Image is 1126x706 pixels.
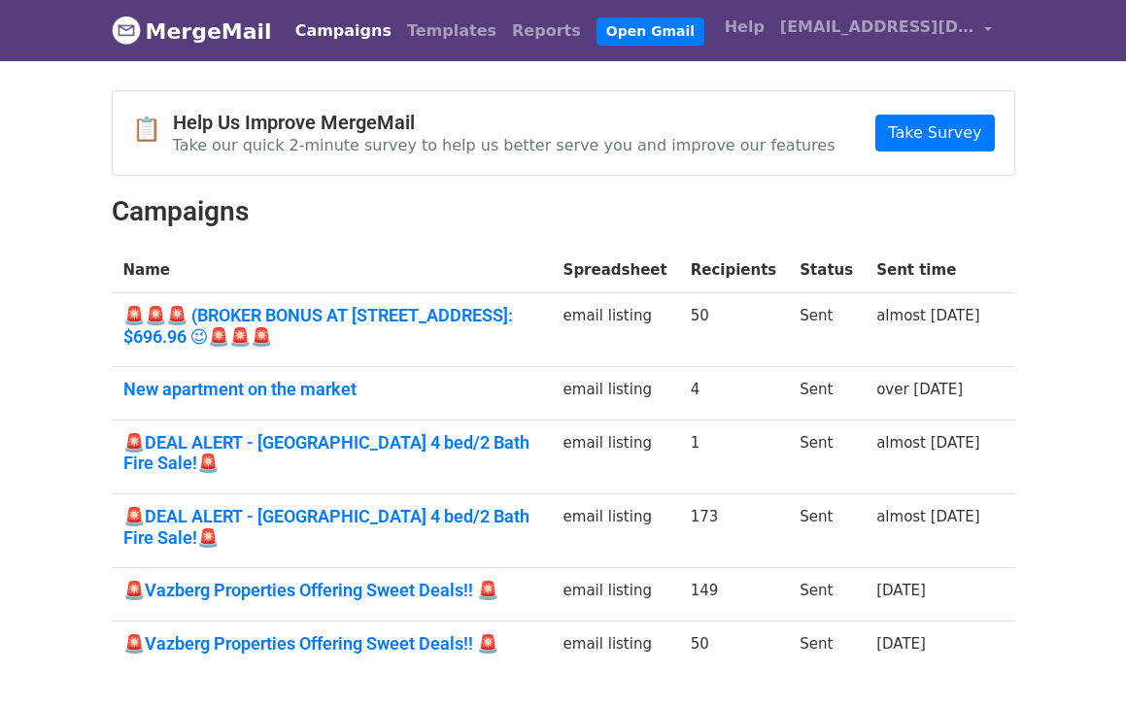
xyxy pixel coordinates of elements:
[552,367,679,420] td: email listing
[504,12,589,50] a: Reports
[865,248,991,293] th: Sent time
[679,367,789,420] td: 4
[788,248,865,293] th: Status
[788,367,865,420] td: Sent
[123,633,540,655] a: 🚨Vazberg Properties Offering Sweet Deals!! 🚨
[679,568,789,622] td: 149
[679,293,789,367] td: 50
[717,8,772,47] a: Help
[112,16,141,45] img: MergeMail logo
[112,195,1015,228] h2: Campaigns
[173,135,836,155] p: Take our quick 2-minute survey to help us better serve you and improve our features
[876,434,979,452] a: almost [DATE]
[679,420,789,493] td: 1
[552,568,679,622] td: email listing
[552,420,679,493] td: email listing
[772,8,1000,53] a: [EMAIL_ADDRESS][DOMAIN_NAME]
[123,305,540,347] a: 🚨🚨🚨 (BROKER BONUS AT [STREET_ADDRESS]: $696.96 😉🚨🚨🚨
[788,293,865,367] td: Sent
[875,115,994,151] a: Take Survey
[876,508,979,525] a: almost [DATE]
[876,582,926,599] a: [DATE]
[123,506,540,548] a: 🚨DEAL ALERT - [GEOGRAPHIC_DATA] 4 bed/2 Bath Fire Sale!🚨
[788,494,865,568] td: Sent
[123,379,540,400] a: New apartment on the market
[679,494,789,568] td: 173
[788,420,865,493] td: Sent
[679,248,789,293] th: Recipients
[112,11,272,51] a: MergeMail
[132,116,173,144] span: 📋
[788,621,865,673] td: Sent
[288,12,399,50] a: Campaigns
[552,293,679,367] td: email listing
[597,17,704,46] a: Open Gmail
[876,381,963,398] a: over [DATE]
[123,432,540,474] a: 🚨DEAL ALERT - [GEOGRAPHIC_DATA] 4 bed/2 Bath Fire Sale!🚨
[876,635,926,653] a: [DATE]
[173,111,836,134] h4: Help Us Improve MergeMail
[552,621,679,673] td: email listing
[679,621,789,673] td: 50
[552,494,679,568] td: email listing
[112,248,552,293] th: Name
[399,12,504,50] a: Templates
[123,580,540,601] a: 🚨Vazberg Properties Offering Sweet Deals!! 🚨
[876,307,979,324] a: almost [DATE]
[780,16,974,39] span: [EMAIL_ADDRESS][DOMAIN_NAME]
[552,248,679,293] th: Spreadsheet
[788,568,865,622] td: Sent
